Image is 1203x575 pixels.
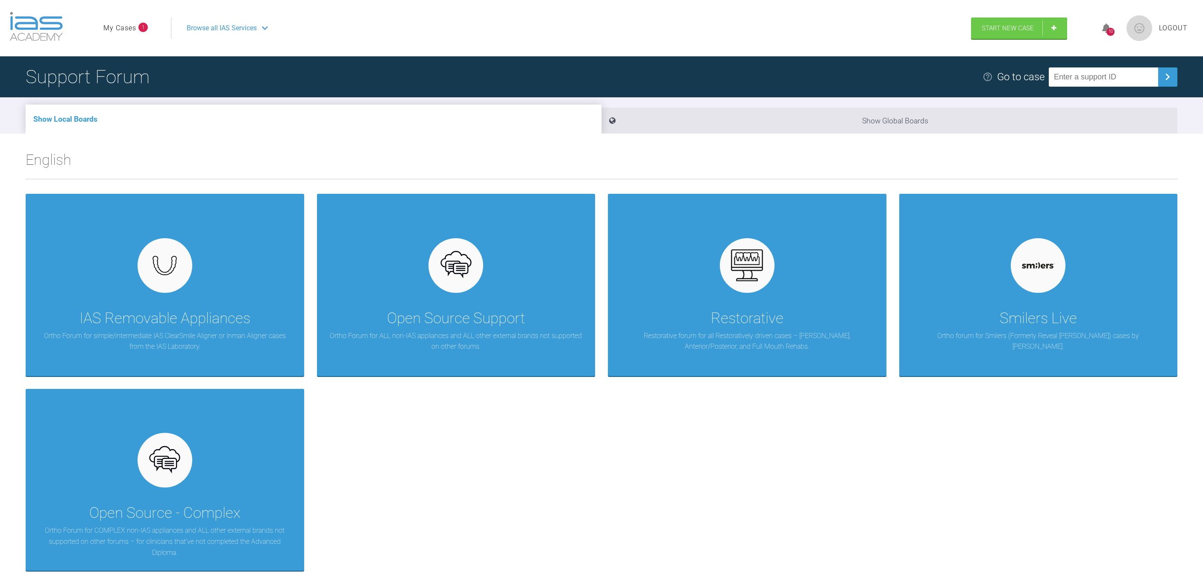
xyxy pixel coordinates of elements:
input: Enter a support ID [1049,67,1158,87]
h2: English [26,148,1177,179]
img: help.e70b9f3d.svg [983,72,993,82]
a: Start New Case [971,18,1067,39]
a: Open Source - ComplexOrtho Forum for COMPLEX non-IAS appliances and ALL other external brands not... [26,389,304,571]
div: Restorative [711,306,783,330]
img: opensource.6e495855.svg [440,249,472,282]
a: IAS Removable AppliancesOrtho Forum for simple/intermediate IAS ClearSmile Aligner or Inman Align... [26,194,304,376]
p: Ortho Forum for COMPLEX non-IAS appliances and ALL other external brands not supported on other f... [38,525,291,558]
h1: Support Forum [26,62,150,92]
a: Logout [1159,23,1188,34]
p: Ortho forum for Smilers (Formerly Reveal [PERSON_NAME]) cases by [PERSON_NAME]. [912,330,1165,352]
p: Ortho Forum for ALL non-IAS appliances and ALL other external brands not supported on other forums. [330,330,583,352]
img: opensource.6e495855.svg [148,444,181,477]
p: Ortho Forum for simple/intermediate IAS ClearSmile Aligner or Inman Aligner cases from the IAS La... [38,330,291,352]
div: IAS Removable Appliances [79,306,250,330]
li: Show Global Boards [601,108,1177,134]
img: restorative.65e8f6b6.svg [731,249,763,282]
p: Restorative forum for all Restoratively driven cases – [PERSON_NAME], Anterior/Posterior, and Ful... [621,330,874,352]
img: smilers.ad3bdde1.svg [1022,263,1055,269]
img: logo-light.3e3ef733.png [10,12,63,41]
a: RestorativeRestorative forum for all Restoratively driven cases – [PERSON_NAME], Anterior/Posteri... [608,194,886,376]
a: Open Source SupportOrtho Forum for ALL non-IAS appliances and ALL other external brands not suppo... [317,194,596,376]
span: Browse all IAS Services [187,23,257,34]
div: Open Source Support [387,306,525,330]
span: 1 [138,23,148,32]
li: Show Local Boards [26,105,601,134]
div: 10 [1106,28,1115,36]
div: Go to case [997,69,1045,85]
img: removables.927eaa4e.svg [148,253,181,278]
img: chevronRight.28bd32b0.svg [1161,70,1174,84]
a: My Cases [103,23,136,34]
div: Smilers Live [1000,306,1077,330]
a: Smilers LiveOrtho forum for Smilers (Formerly Reveal [PERSON_NAME]) cases by [PERSON_NAME]. [899,194,1178,376]
div: Open Source - Complex [89,501,241,525]
span: Start New Case [982,24,1034,32]
img: profile.png [1127,15,1152,41]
